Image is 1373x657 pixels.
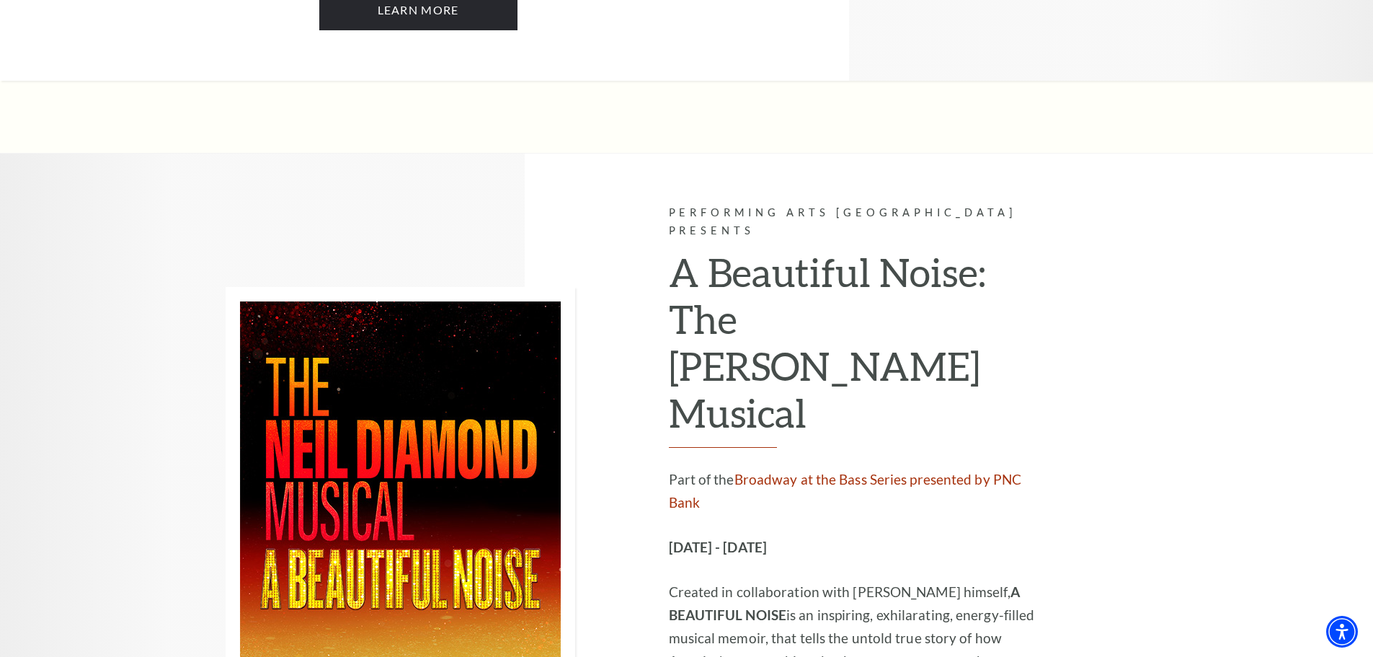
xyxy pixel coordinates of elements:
strong: A BEAUTIFUL NOISE [669,583,1020,623]
p: Part of the [669,468,1054,514]
div: Accessibility Menu [1326,616,1358,648]
p: Performing Arts [GEOGRAPHIC_DATA] Presents [669,204,1054,240]
a: Broadway at the Bass Series presented by PNC Bank [669,471,1022,511]
strong: [DATE] - [DATE] [669,539,768,555]
h2: A Beautiful Noise: The [PERSON_NAME] Musical [669,249,1054,448]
